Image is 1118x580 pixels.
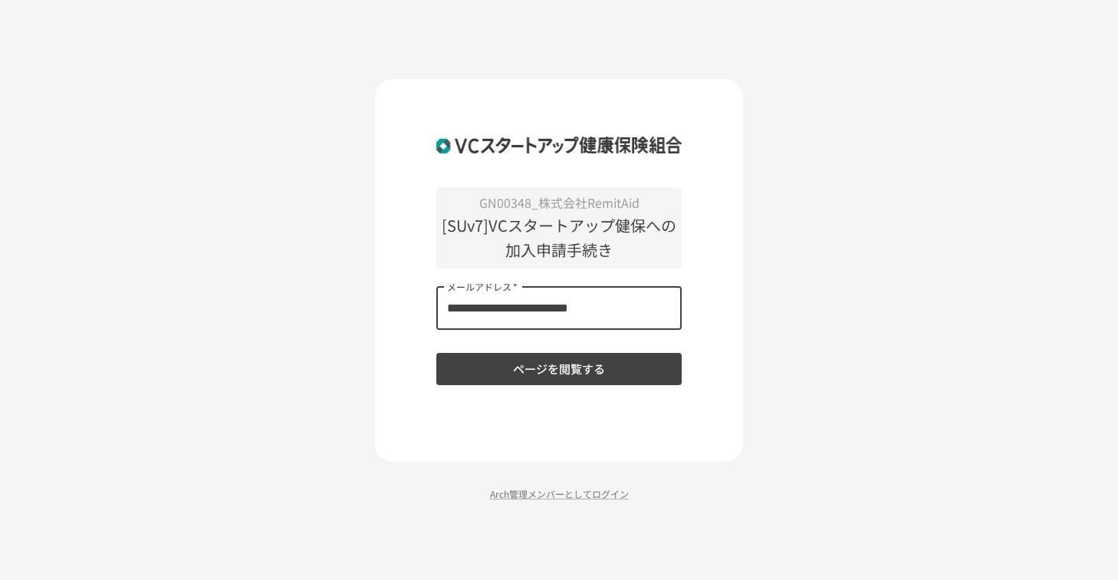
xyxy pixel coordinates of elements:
[436,125,682,165] img: ZDfHsVrhrXUoWEWGWYf8C4Fv4dEjYTEDCNvmL73B7ox
[436,353,682,385] button: ページを閲覧する
[436,213,682,262] p: [SUv7]VCスタートアップ健保への加入申請手続き
[447,280,518,293] label: メールアドレス
[436,193,682,213] p: GN00348_株式会社RemitAid
[375,486,743,501] p: Arch管理メンバーとしてログイン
